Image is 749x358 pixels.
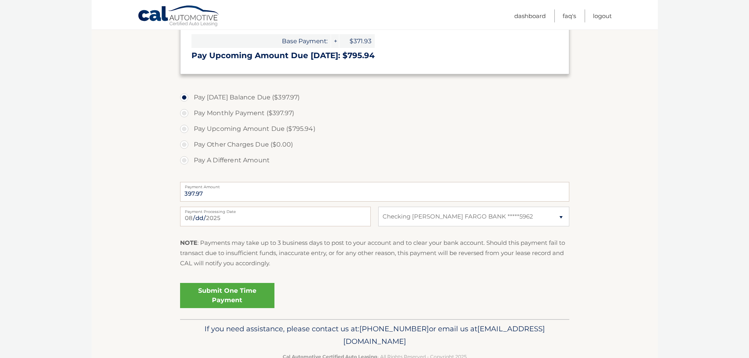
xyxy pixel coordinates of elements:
[180,121,569,137] label: Pay Upcoming Amount Due ($795.94)
[180,283,274,308] a: Submit One Time Payment
[180,152,569,168] label: Pay A Different Amount
[191,51,558,61] h3: Pay Upcoming Amount Due [DATE]: $795.94
[185,323,564,348] p: If you need assistance, please contact us at: or email us at
[180,207,371,226] input: Payment Date
[180,207,371,213] label: Payment Processing Date
[191,34,331,48] span: Base Payment:
[180,90,569,105] label: Pay [DATE] Balance Due ($397.97)
[514,9,546,22] a: Dashboard
[359,324,429,333] span: [PHONE_NUMBER]
[180,137,569,152] label: Pay Other Charges Due ($0.00)
[339,34,375,48] span: $371.93
[180,239,197,246] strong: NOTE
[180,182,569,202] input: Payment Amount
[343,324,545,346] span: [EMAIL_ADDRESS][DOMAIN_NAME]
[563,9,576,22] a: FAQ's
[180,105,569,121] label: Pay Monthly Payment ($397.97)
[180,238,569,269] p: : Payments may take up to 3 business days to post to your account and to clear your bank account....
[593,9,612,22] a: Logout
[180,182,569,188] label: Payment Amount
[138,5,220,28] a: Cal Automotive
[331,34,339,48] span: +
